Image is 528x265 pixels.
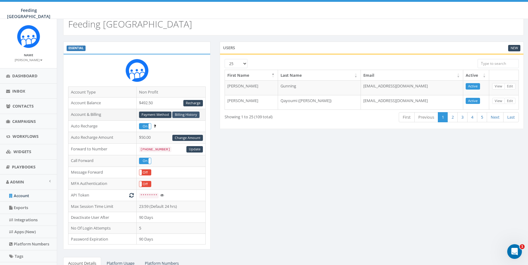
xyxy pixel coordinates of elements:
[172,135,203,141] a: Change Amount
[361,95,463,110] td: [EMAIL_ADDRESS][DOMAIN_NAME]
[137,212,206,223] td: 90 Days
[68,178,137,190] td: MFA Authentication
[68,201,137,212] td: Max Session Time Limit
[137,86,206,98] td: Non Profit
[126,59,148,82] img: Rally_Corp_Icon.png
[67,46,86,51] label: ESSENTIAL
[12,73,38,79] span: Dashboard
[139,169,151,176] div: OnOff
[477,112,487,122] a: 5
[399,112,415,122] a: First
[225,70,278,81] th: First Name: activate to sort column descending
[12,164,35,170] span: Playbooks
[139,181,151,187] label: Off
[492,83,505,90] a: View
[139,158,151,164] div: OnOff
[361,80,463,95] td: [EMAIL_ADDRESS][DOMAIN_NAME]
[278,70,361,81] th: Last Name: activate to sort column ascending
[508,45,520,51] a: New
[15,57,42,62] a: [PERSON_NAME]
[414,112,438,122] a: Previous
[186,146,203,153] a: Update
[139,112,171,118] a: Payment Method
[478,59,519,68] input: Type to search
[68,223,137,234] td: No Of Login Attempts
[68,234,137,245] td: Password Expiration
[448,112,458,122] a: 2
[10,179,24,185] span: Admin
[278,80,361,95] td: Gunning
[139,123,151,130] div: OnOff
[68,212,137,223] td: Deactivate User After
[68,98,137,109] td: Account Balance
[183,100,203,106] a: Recharge
[278,95,361,110] td: Qayoumi ([PERSON_NAME])
[24,53,33,57] small: Name
[154,123,156,129] span: Enable to prevent campaign failure.
[520,244,525,249] span: 1
[225,80,278,95] td: [PERSON_NAME]
[139,170,151,175] label: Off
[68,144,137,155] td: Forward to Number
[129,193,134,197] i: Generate New Token
[139,181,151,187] div: OnOff
[225,112,342,120] div: Showing 1 to 25 (109 total)
[68,167,137,178] td: Message Forward
[137,98,206,109] td: $492.50
[507,244,522,259] iframe: Intercom live chat
[13,103,34,109] span: Contacts
[68,86,137,98] td: Account Type
[172,112,200,118] a: Billing History
[15,58,42,62] small: [PERSON_NAME]
[13,134,38,139] span: Workflows
[438,112,448,122] a: 1
[504,83,515,90] a: Edit
[137,201,206,212] td: 23:59 (Default 24 hrs)
[13,149,31,154] span: Widgets
[467,112,477,122] a: 4
[68,132,137,144] td: Auto Recharge Amount
[7,7,50,19] span: Feeding [GEOGRAPHIC_DATA]
[487,112,504,122] a: Next
[68,190,137,201] td: API Token
[457,112,468,122] a: 3
[492,98,505,104] a: View
[12,88,25,94] span: Inbox
[139,147,171,152] code: [PHONE_NUMBER]
[68,109,137,120] td: Account & Billing
[463,70,489,81] th: Active: activate to sort column ascending
[504,98,515,104] a: Edit
[68,120,137,132] td: Auto Recharge
[137,132,206,144] td: $50.00
[139,158,151,164] label: On
[225,95,278,110] td: [PERSON_NAME]
[466,83,480,90] a: Active
[220,42,524,54] div: Users
[466,98,480,104] a: Active
[68,19,192,29] h2: Feeding [GEOGRAPHIC_DATA]
[137,234,206,245] td: 90 Days
[17,25,40,48] img: Rally_Corp_Icon.png
[503,112,519,122] a: Last
[12,119,36,124] span: Campaigns
[68,155,137,167] td: Call Forward
[137,223,206,234] td: 5
[361,70,463,81] th: Email: activate to sort column ascending
[139,123,151,129] label: On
